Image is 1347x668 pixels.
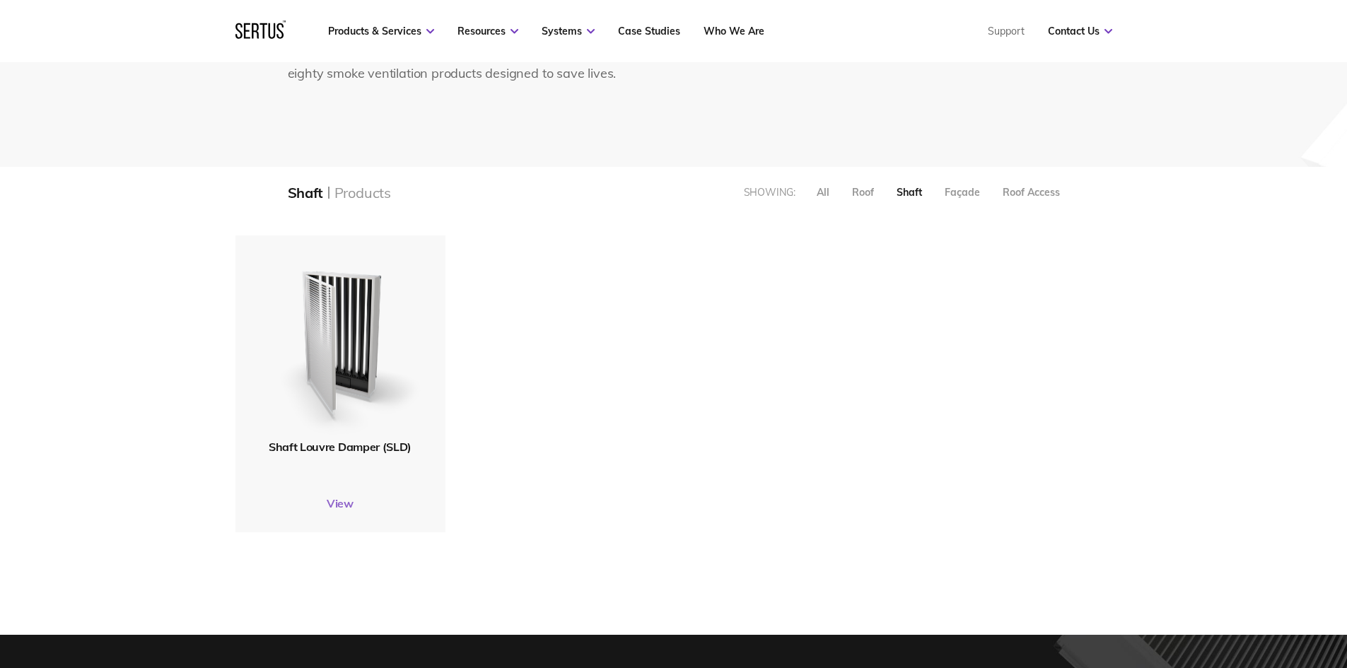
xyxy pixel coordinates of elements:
[235,496,445,510] a: View
[897,186,922,199] div: Shaft
[288,184,323,201] div: Shaft
[817,186,829,199] div: All
[328,25,434,37] a: Products & Services
[542,25,595,37] a: Systems
[945,186,980,199] div: Façade
[288,43,645,84] div: From concept to production line, we’ve built a range of over eighty smoke ventilation products de...
[457,25,518,37] a: Resources
[334,184,391,201] div: Products
[1048,25,1112,37] a: Contact Us
[618,25,680,37] a: Case Studies
[988,25,1025,37] a: Support
[852,186,874,199] div: Roof
[744,186,795,199] div: Showing:
[704,25,764,37] a: Who We Are
[269,440,412,454] span: Shaft Louvre Damper (SLD)
[1092,504,1347,668] iframe: Chat Widget
[1003,186,1060,199] div: Roof Access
